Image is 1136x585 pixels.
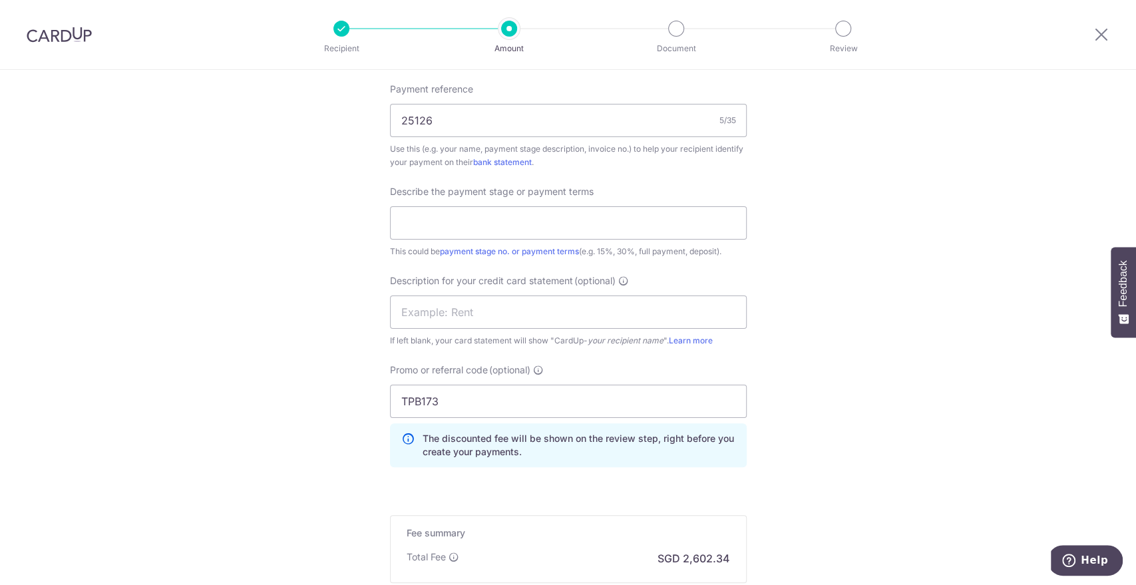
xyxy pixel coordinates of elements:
[574,274,616,288] span: (optional)
[292,42,391,55] p: Recipient
[390,83,473,96] span: Payment reference
[1051,545,1123,578] iframe: Opens a widget where you can find more information
[390,363,488,377] span: Promo or referral code
[390,295,747,329] input: Example: Rent
[489,363,530,377] span: (optional)
[423,432,735,459] p: The discounted fee will be shown on the review step, right before you create your payments.
[627,42,725,55] p: Document
[473,157,532,167] a: bank statement
[719,114,736,127] div: 5/35
[460,42,558,55] p: Amount
[1117,260,1129,307] span: Feedback
[588,335,663,345] i: your recipient name
[669,335,713,345] a: Learn more
[794,42,892,55] p: Review
[390,185,594,198] span: Describe the payment stage or payment terms
[658,550,730,566] p: SGD 2,602.34
[27,27,92,43] img: CardUp
[390,334,747,347] div: If left blank, your card statement will show "CardUp- ".
[390,142,747,169] div: Use this (e.g. your name, payment stage description, invoice no.) to help your recipient identify...
[1111,247,1136,337] button: Feedback - Show survey
[440,246,579,256] a: payment stage no. or payment terms
[407,550,446,564] p: Total Fee
[390,274,573,288] span: Description for your credit card statement
[390,245,747,258] div: This could be (e.g. 15%, 30%, full payment, deposit).
[407,526,730,540] h5: Fee summary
